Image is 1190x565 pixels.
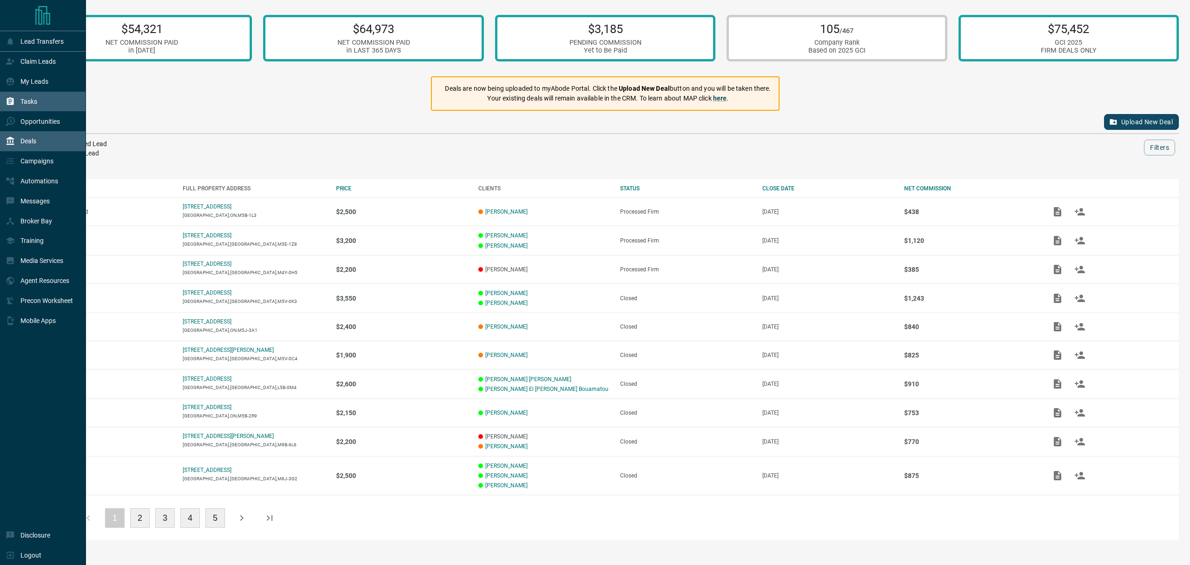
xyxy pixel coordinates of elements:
[41,323,173,330] p: Lease - Co-Op
[1046,295,1069,301] span: Add / View Documents
[337,22,410,36] p: $64,973
[183,289,231,296] a: [STREET_ADDRESS]
[1104,114,1179,130] button: Upload New Deal
[130,508,150,528] button: 2
[485,376,571,383] a: [PERSON_NAME] [PERSON_NAME]
[41,381,173,387] p: Lease - Co-Op
[1069,323,1091,330] span: Match Clients
[1069,438,1091,444] span: Match Clients
[485,352,528,358] a: [PERSON_NAME]
[1069,472,1091,478] span: Match Clients
[762,323,895,330] p: [DATE]
[620,472,753,479] div: Closed
[620,381,753,387] div: Closed
[485,386,608,392] a: [PERSON_NAME] El [PERSON_NAME] Bouamatou
[106,47,178,54] div: in [DATE]
[620,410,753,416] div: Closed
[205,508,225,528] button: 5
[183,433,274,439] p: [STREET_ADDRESS][PERSON_NAME]
[1046,472,1069,478] span: Add / View Documents
[183,242,327,247] p: [GEOGRAPHIC_DATA],[GEOGRAPHIC_DATA],M5E-1Z8
[1046,352,1069,358] span: Add / View Documents
[620,352,753,358] div: Closed
[183,232,231,239] a: [STREET_ADDRESS]
[762,472,895,479] p: [DATE]
[485,242,528,249] a: [PERSON_NAME]
[445,94,771,103] p: Your existing deals will remain available in the CRM. To learn about MAP click .
[183,413,327,418] p: [GEOGRAPHIC_DATA],ON,M5B-2R9
[1069,295,1091,301] span: Match Clients
[1069,409,1091,416] span: Match Clients
[620,237,753,244] div: Processed Firm
[485,472,528,479] a: [PERSON_NAME]
[336,237,469,244] p: $3,200
[105,508,125,528] button: 1
[569,39,641,47] div: PENDING COMMISSION
[1046,409,1069,416] span: Add / View Documents
[1069,237,1091,243] span: Match Clients
[336,266,469,273] p: $2,200
[620,438,753,445] div: Closed
[183,203,231,210] a: [STREET_ADDRESS]
[485,232,528,239] a: [PERSON_NAME]
[485,410,528,416] a: [PERSON_NAME]
[183,185,327,192] div: FULL PROPERTY ADDRESS
[41,410,173,416] p: Lease - Co-Op
[337,39,410,47] div: NET COMMISSION PAID
[904,323,1037,330] p: $840
[713,94,727,102] a: here
[336,472,469,479] p: $2,500
[569,47,641,54] div: Yet to Be Paid
[904,472,1037,479] p: $875
[762,410,895,416] p: [DATE]
[1046,266,1069,272] span: Add / View Documents
[485,323,528,330] a: [PERSON_NAME]
[183,347,274,353] a: [STREET_ADDRESS][PERSON_NAME]
[1041,22,1097,36] p: $75,452
[155,508,175,528] button: 3
[904,237,1037,244] p: $1,120
[445,84,771,94] p: Deals are now being uploaded to myAbode Portal. Click the button and you will be taken there.
[620,323,753,330] div: Closed
[183,261,231,267] a: [STREET_ADDRESS]
[180,508,200,528] button: 4
[183,385,327,390] p: [GEOGRAPHIC_DATA],[GEOGRAPHIC_DATA],L5B-0M4
[620,185,753,192] div: STATUS
[106,22,178,36] p: $54,321
[183,404,231,410] a: [STREET_ADDRESS]
[41,209,173,215] p: Lease - Double End
[620,209,753,215] div: Processed Firm
[904,266,1037,273] p: $385
[1041,47,1097,54] div: FIRM DEALS ONLY
[183,476,327,481] p: [GEOGRAPHIC_DATA],[GEOGRAPHIC_DATA],M6J-3G2
[762,209,895,215] p: [DATE]
[808,39,866,47] div: Company Rank
[478,185,611,192] div: CLIENTS
[485,290,528,296] a: [PERSON_NAME]
[904,208,1037,215] p: $438
[336,208,469,215] p: $2,500
[620,266,753,273] div: Processed Firm
[183,213,327,218] p: [GEOGRAPHIC_DATA],ON,M5B-1L3
[1069,380,1091,387] span: Match Clients
[478,433,611,440] p: [PERSON_NAME]
[336,185,469,192] div: PRICE
[762,295,895,302] p: [DATE]
[485,209,528,215] a: [PERSON_NAME]
[183,467,231,473] p: [STREET_ADDRESS]
[485,463,528,469] a: [PERSON_NAME]
[762,352,895,358] p: [DATE]
[337,47,410,54] div: in LAST 365 DAYS
[106,39,178,47] div: NET COMMISSION PAID
[1046,438,1069,444] span: Add / View Documents
[1069,352,1091,358] span: Match Clients
[183,376,231,382] p: [STREET_ADDRESS]
[808,22,866,36] p: 105
[762,381,895,387] p: [DATE]
[183,318,231,325] a: [STREET_ADDRESS]
[569,22,641,36] p: $3,185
